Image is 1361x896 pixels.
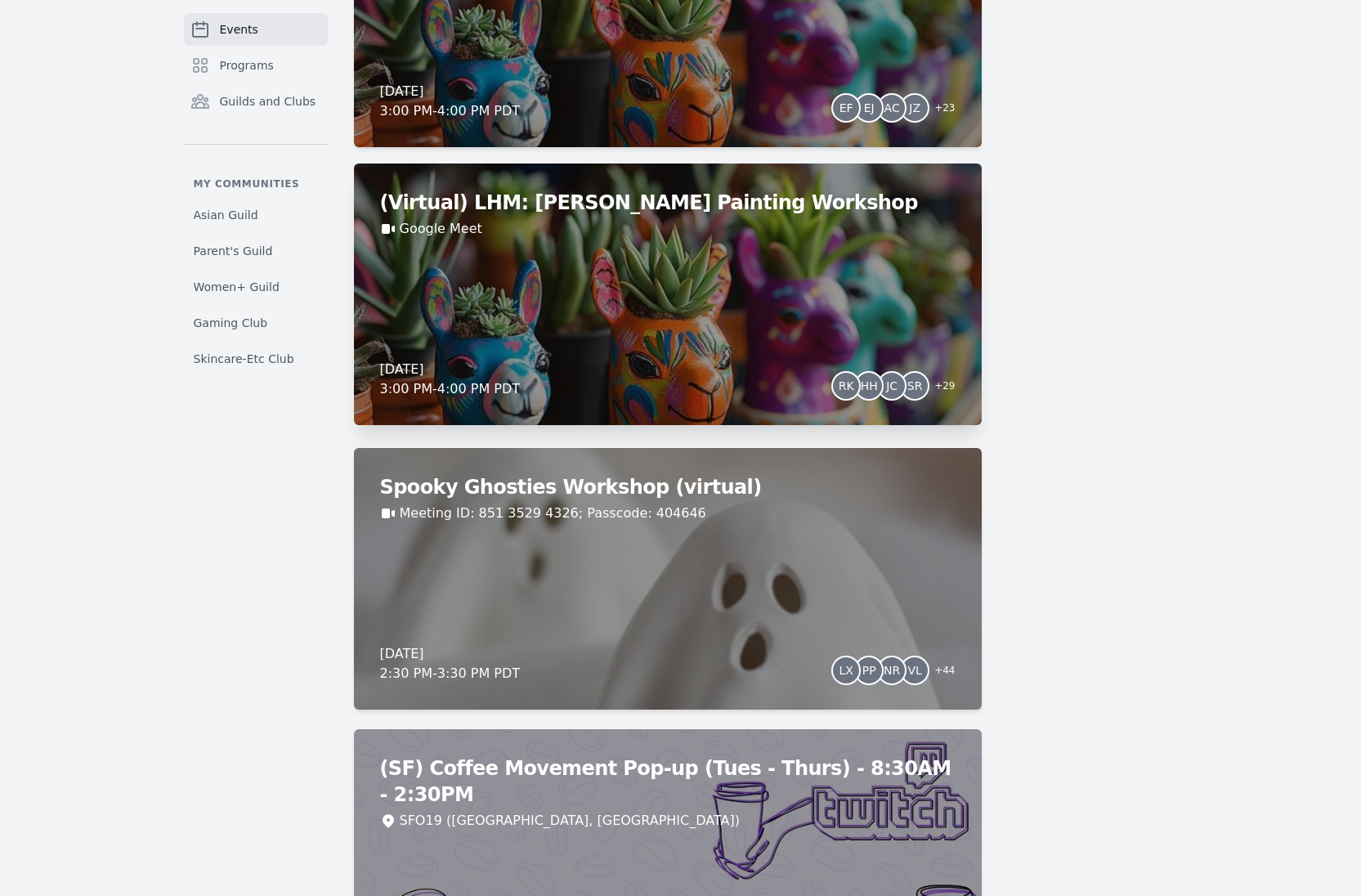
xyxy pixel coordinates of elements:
a: Events [184,13,328,46]
a: Spooky Ghosties Workshop (virtual)Meeting ID: 851 3529 4326; Passcode: 404646[DATE]2:30 PM-3:30 P... [354,448,982,710]
h2: (Virtual) LHM: [PERSON_NAME] Painting Workshop [380,190,956,216]
p: My communities [184,177,328,190]
div: [DATE] 2:30 PM - 3:30 PM PDT [380,644,521,683]
a: Gaming Club [184,308,328,338]
span: Women+ Guild [194,279,280,295]
div: [DATE] 3:00 PM - 4:00 PM PDT [380,360,521,399]
span: NR [884,665,900,676]
a: (Virtual) LHM: [PERSON_NAME] Painting WorkshopGoogle Meet[DATE]3:00 PM-4:00 PM PDTRKHHJCSR+29 [354,164,982,425]
span: Events [220,21,258,38]
span: Skincare-Etc Club [194,351,294,367]
a: Asian Guild [184,200,328,230]
a: Google Meet [400,219,482,239]
span: JC [886,380,898,392]
span: PP [862,665,876,676]
span: + 44 [924,661,955,683]
div: [DATE] 3:00 PM - 4:00 PM PDT [380,82,521,121]
span: Asian Guild [194,207,258,223]
nav: Sidebar [184,13,328,374]
span: SR [907,380,923,392]
span: Gaming Club [194,315,268,331]
span: AC [884,102,900,114]
a: Meeting ID: 851 3529 4326; Passcode: 404646 [400,504,706,523]
h2: Spooky Ghosties Workshop (virtual) [380,474,956,500]
a: Skincare-Etc Club [184,344,328,374]
span: EF [839,102,853,114]
a: Guilds and Clubs [184,85,328,118]
span: LX [839,665,853,676]
span: + 29 [924,376,955,399]
span: VL [907,665,921,676]
span: Guilds and Clubs [220,93,316,110]
span: JZ [909,102,920,114]
span: EJ [864,102,875,114]
span: HH [861,380,878,392]
h2: (SF) Coffee Movement Pop-up (Tues - Thurs) - 8:30AM - 2:30PM [380,755,956,808]
a: Programs [184,49,328,82]
span: + 23 [924,98,955,121]
span: Programs [220,57,274,74]
a: Parent's Guild [184,236,328,266]
span: Parent's Guild [194,243,273,259]
a: Women+ Guild [184,272,328,302]
div: SFO19 ([GEOGRAPHIC_DATA], [GEOGRAPHIC_DATA]) [400,811,740,831]
span: RK [839,380,854,392]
